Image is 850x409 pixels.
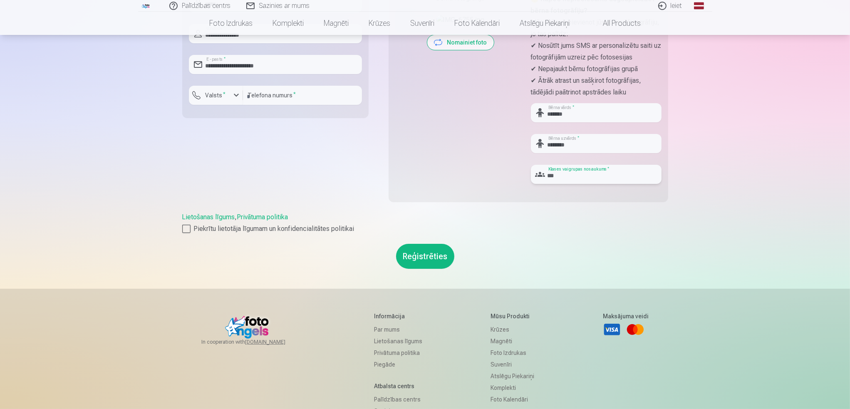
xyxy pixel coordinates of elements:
h5: Mūsu produkti [491,312,534,320]
p: ✔ Nepajaukt bērnu fotogrāfijas grupā [531,63,662,75]
label: Piekrītu lietotāja līgumam un konfidencialitātes politikai [182,224,668,234]
a: Magnēti [491,335,534,347]
a: All products [580,12,651,35]
a: Visa [603,320,621,339]
div: , [182,212,668,234]
a: Magnēti [314,12,359,35]
a: Foto kalendāri [444,12,510,35]
h5: Informācija [374,312,422,320]
h5: Maksājuma veidi [603,312,649,320]
a: Suvenīri [491,359,534,370]
a: Foto izdrukas [199,12,263,35]
a: Krūzes [359,12,400,35]
a: Mastercard [626,320,644,339]
a: Lietošanas līgums [374,335,422,347]
a: Piegāde [374,359,422,370]
a: Atslēgu piekariņi [491,370,534,382]
img: /fa1 [141,3,151,8]
a: Komplekti [491,382,534,394]
button: Reģistrēties [396,244,454,269]
a: Privātuma politika [374,347,422,359]
a: Lietošanas līgums [182,213,235,221]
h5: Atbalsta centrs [374,382,422,390]
p: ✔ Nosūtīt jums SMS ar personalizētu saiti uz fotogrāfijām uzreiz pēc fotosesijas [531,40,662,63]
label: Valsts [202,91,229,99]
a: Par mums [374,324,422,335]
a: Foto kalendāri [491,394,534,405]
span: In cooperation with [201,339,305,345]
a: [DOMAIN_NAME] [245,339,305,345]
button: Valsts* [189,86,243,105]
a: Foto izdrukas [491,347,534,359]
a: Palīdzības centrs [374,394,422,405]
button: Nomainiet foto [427,35,494,50]
p: ✔ Ātrāk atrast un sašķirot fotogrāfijas, tādējādi paātrinot apstrādes laiku [531,75,662,98]
a: Privātuma politika [237,213,288,221]
a: Krūzes [491,324,534,335]
a: Atslēgu piekariņi [510,12,580,35]
a: Komplekti [263,12,314,35]
a: Suvenīri [400,12,444,35]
